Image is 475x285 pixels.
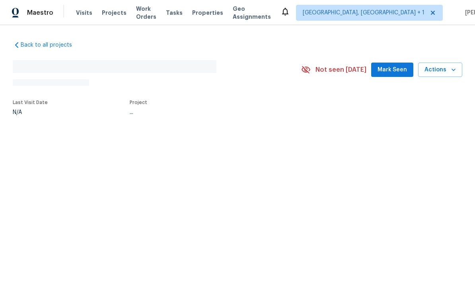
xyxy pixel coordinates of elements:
button: Mark Seen [371,63,413,77]
span: Last Visit Date [13,100,48,105]
span: Properties [192,9,223,17]
button: Actions [418,63,462,77]
div: ... [130,110,282,115]
span: Tasks [166,10,183,16]
span: Work Orders [136,5,156,21]
span: Geo Assignments [233,5,271,21]
span: Actions [424,65,456,75]
span: Visits [76,9,92,17]
span: Mark Seen [378,65,407,75]
span: [GEOGRAPHIC_DATA], [GEOGRAPHIC_DATA] + 1 [303,9,424,17]
a: Back to all projects [13,41,89,49]
span: Maestro [27,9,53,17]
span: Project [130,100,147,105]
span: Projects [102,9,127,17]
span: Not seen [DATE] [315,66,366,74]
div: N/A [13,110,48,115]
